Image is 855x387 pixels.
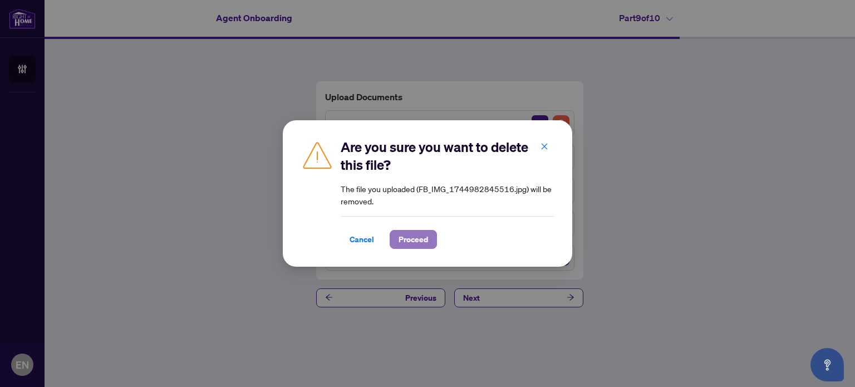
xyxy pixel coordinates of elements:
img: caution [301,138,334,172]
span: Proceed [399,231,428,248]
button: Open asap [810,348,844,381]
span: close [540,143,548,150]
h2: Are you sure you want to delete this file? [341,138,554,174]
span: Cancel [350,231,374,248]
button: Cancel [341,230,383,249]
button: Proceed [390,230,437,249]
div: The file you uploaded (FB_IMG_1744982845516.jpg) will be removed. [341,138,554,249]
